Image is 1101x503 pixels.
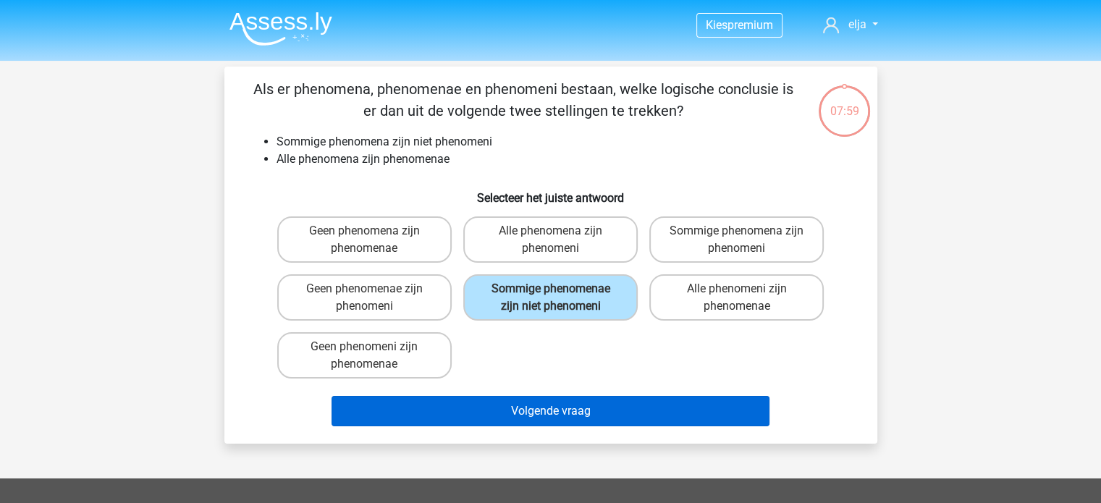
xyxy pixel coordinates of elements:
label: Sommige phenomenae zijn niet phenomeni [463,274,638,321]
label: Geen phenomenae zijn phenomeni [277,274,452,321]
div: 07:59 [817,84,872,120]
li: Alle phenomena zijn phenomenae [277,151,854,168]
a: elja [817,16,883,33]
button: Volgende vraag [332,396,769,426]
img: Assessly [229,12,332,46]
span: premium [727,18,773,32]
label: Alle phenomena zijn phenomeni [463,216,638,263]
a: Kiespremium [697,15,782,35]
h6: Selecteer het juiste antwoord [248,179,854,205]
span: Kies [706,18,727,32]
li: Sommige phenomena zijn niet phenomeni [277,133,854,151]
p: Als er phenomena, phenomenae en phenomeni bestaan, welke logische conclusie is er dan uit de volg... [248,78,800,122]
label: Alle phenomeni zijn phenomenae [649,274,824,321]
label: Sommige phenomena zijn phenomeni [649,216,824,263]
label: Geen phenomeni zijn phenomenae [277,332,452,379]
span: elja [848,17,866,31]
label: Geen phenomena zijn phenomenae [277,216,452,263]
